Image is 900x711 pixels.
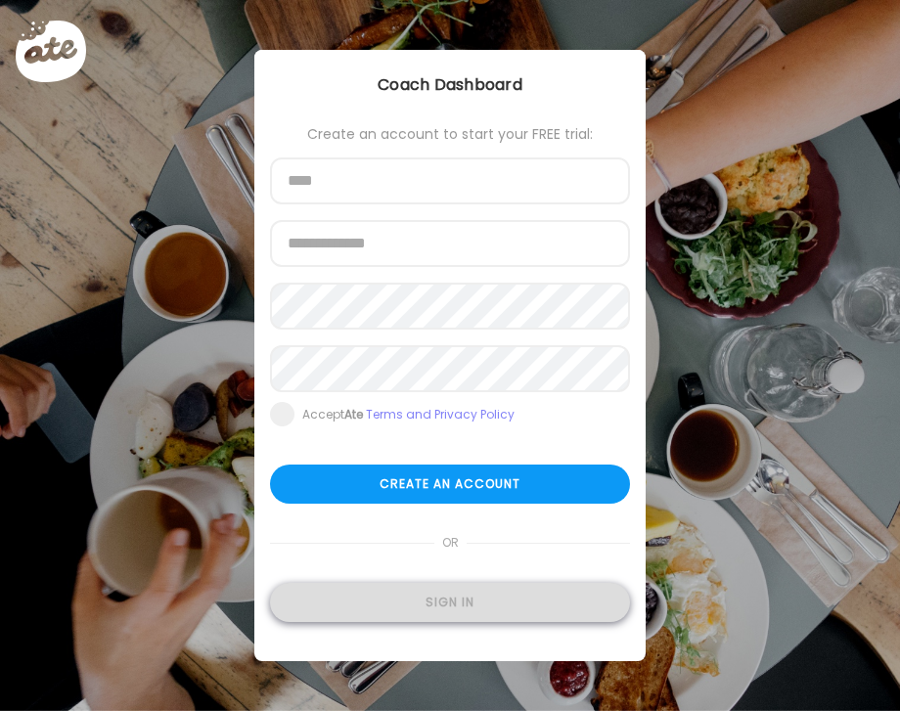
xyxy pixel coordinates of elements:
div: Coach Dashboard [254,73,646,97]
div: Create an account [270,465,630,504]
a: Terms and Privacy Policy [366,406,515,422]
span: or [434,523,467,562]
div: Create an account to start your FREE trial: [270,126,630,142]
b: Ate [344,406,363,422]
div: Sign in [270,583,630,622]
div: Accept [302,407,515,422]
